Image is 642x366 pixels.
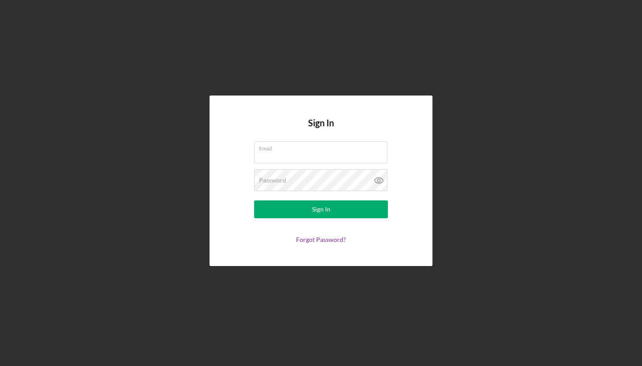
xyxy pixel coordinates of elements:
[259,142,387,152] label: Email
[308,118,334,141] h4: Sign In
[254,200,388,218] button: Sign In
[259,177,286,184] label: Password
[312,200,330,218] div: Sign In
[296,236,346,243] a: Forgot Password?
